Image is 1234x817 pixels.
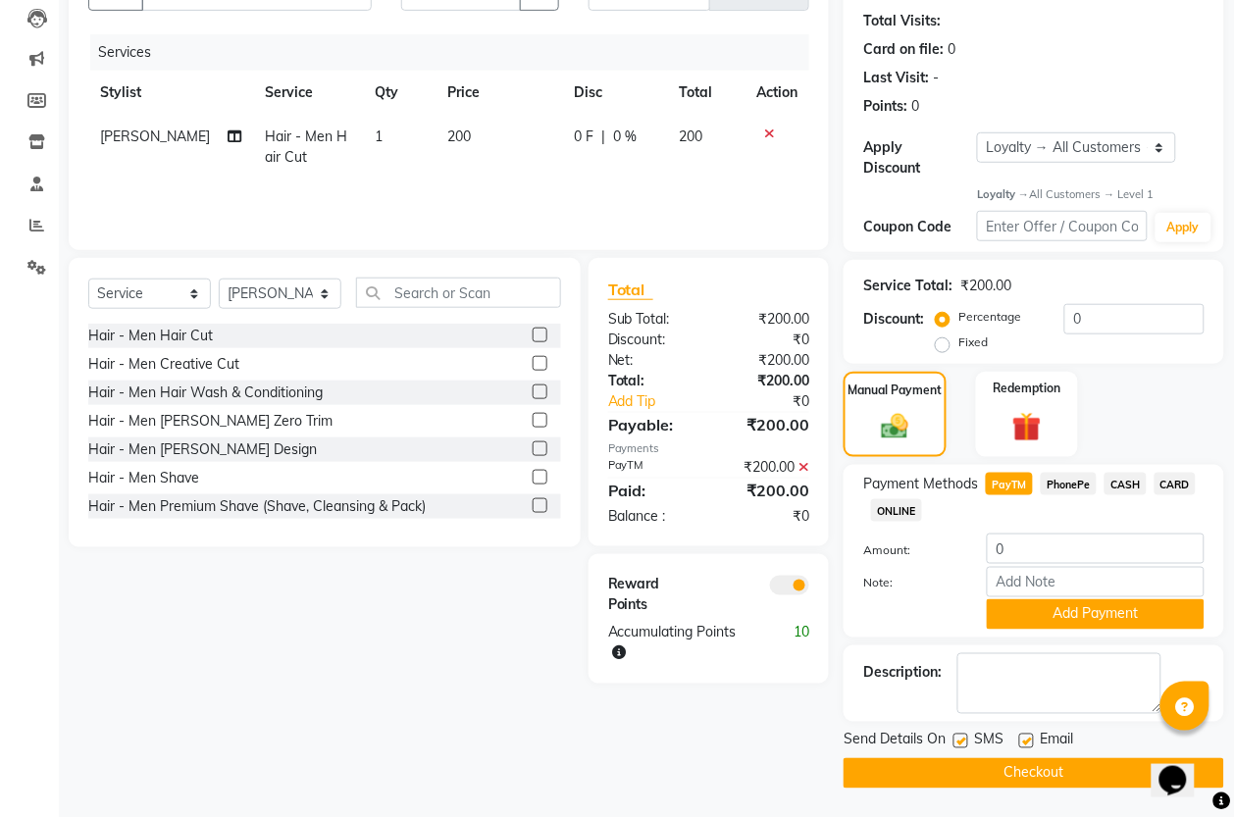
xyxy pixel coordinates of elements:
th: Qty [363,71,436,115]
div: Paid: [593,479,709,502]
div: Hair - Men Creative Cut [88,354,239,375]
div: ₹200.00 [709,413,825,436]
div: 0 [948,39,955,60]
span: SMS [974,730,1003,754]
div: - [933,68,939,88]
span: Total [608,280,653,300]
div: ₹200.00 [709,350,825,371]
div: ₹0 [709,506,825,527]
th: Price [436,71,562,115]
div: Card on file: [863,39,944,60]
div: ₹200.00 [709,457,825,478]
div: Hair - Men Shave [88,468,199,488]
div: Discount: [593,330,709,350]
div: Services [90,34,824,71]
div: ₹200.00 [709,371,825,391]
div: ₹200.00 [709,309,825,330]
span: [PERSON_NAME] [100,128,210,145]
th: Total [667,71,745,115]
label: Fixed [958,333,988,351]
div: Description: [863,663,942,684]
span: PayTM [986,473,1033,495]
label: Amount: [848,541,972,559]
iframe: chat widget [1152,739,1214,797]
div: Net: [593,350,709,371]
th: Action [745,71,809,115]
div: 10 [766,623,824,664]
div: Hair - Men Hair Cut [88,326,213,346]
th: Stylist [88,71,253,115]
label: Manual Payment [848,382,943,399]
span: ONLINE [871,499,922,522]
a: Add Tip [593,391,728,412]
div: Payable: [593,413,709,436]
strong: Loyalty → [977,187,1029,201]
th: Disc [562,71,667,115]
input: Search or Scan [356,278,561,308]
div: All Customers → Level 1 [977,186,1205,203]
div: Last Visit: [863,68,929,88]
span: 0 F [574,127,593,147]
div: Balance : [593,506,709,527]
button: Apply [1156,213,1211,242]
div: Total Visits: [863,11,941,31]
span: | [601,127,605,147]
input: Amount [987,534,1205,564]
div: Sub Total: [593,309,709,330]
label: Note: [848,574,972,591]
button: Checkout [844,758,1224,789]
span: PhonePe [1041,473,1097,495]
div: Accumulating Points [593,623,767,664]
th: Service [253,71,363,115]
div: Apply Discount [863,137,977,179]
div: Total: [593,371,709,391]
div: Hair - Men [PERSON_NAME] Design [88,439,317,460]
span: Payment Methods [863,474,978,494]
span: Hair - Men Hair Cut [265,128,347,166]
span: CARD [1155,473,1197,495]
div: ₹0 [728,391,824,412]
div: Reward Points [593,574,709,615]
div: ₹200.00 [960,276,1011,296]
span: Email [1040,730,1073,754]
span: 200 [447,128,471,145]
img: _cash.svg [873,411,917,442]
input: Add Note [987,567,1205,597]
div: Service Total: [863,276,952,296]
div: ₹200.00 [709,479,825,502]
input: Enter Offer / Coupon Code [977,211,1148,241]
button: Add Payment [987,599,1205,630]
div: Coupon Code [863,217,977,237]
span: CASH [1105,473,1147,495]
span: Send Details On [844,730,946,754]
div: Discount: [863,309,924,330]
div: PayTM [593,457,709,478]
div: Hair - Men Premium Shave (Shave, Cleansing & Pack) [88,496,426,517]
div: 0 [911,96,919,117]
div: Payments [608,440,809,457]
div: Points: [863,96,907,117]
div: ₹0 [709,330,825,350]
div: Hair - Men Hair Wash & Conditioning [88,383,323,403]
span: 200 [679,128,702,145]
div: Hair - Men [PERSON_NAME] Zero Trim [88,411,333,432]
label: Redemption [993,380,1060,397]
span: 0 % [613,127,637,147]
span: 1 [375,128,383,145]
label: Percentage [958,308,1021,326]
img: _gift.svg [1003,409,1051,445]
